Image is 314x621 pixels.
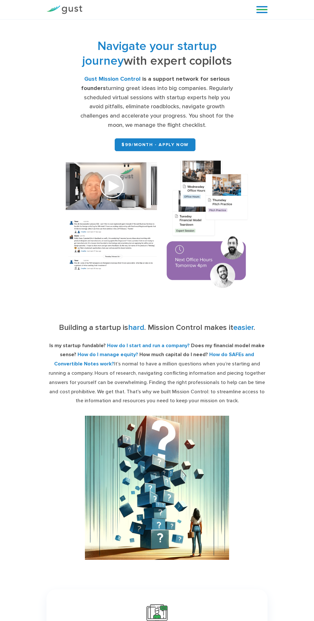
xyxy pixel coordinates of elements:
[76,39,238,68] h1: with expert copilots
[81,76,230,92] strong: is a support network for serious founders
[84,76,141,82] strong: Gust Mission Control
[49,342,106,349] strong: Is my startup fundable?
[107,342,190,349] strong: How do I start and run a company?
[128,323,144,332] span: hard
[76,75,238,130] div: turning great ideas into big companies. Regularly scheduled virtual sessions with startup experts...
[46,5,82,14] img: Gust Logo
[139,351,208,358] strong: How much capital do I need?
[46,341,268,406] p: It’s normal to have a million questions when you’re starting and running a company. Hours of rese...
[46,323,268,337] h3: Building a startup is . Mission Control makes it .
[82,39,217,68] span: Navigate your startup journey
[233,323,253,332] span: easier
[85,416,229,560] img: Startup founder feeling the pressure of a big stack of unknowns
[56,153,258,297] img: Composition of calendar events, a video call presentation, and chat rooms
[115,138,195,151] a: $99/month - APPLY NOW
[78,351,138,358] strong: How do I manage equity?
